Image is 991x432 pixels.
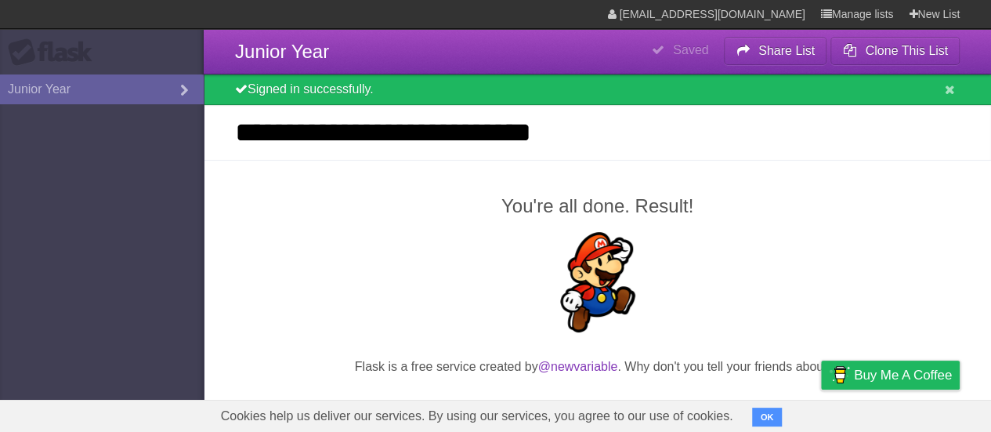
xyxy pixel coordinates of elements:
[8,38,102,67] div: Flask
[724,37,827,65] button: Share List
[548,232,648,332] img: Super Mario
[570,396,626,418] iframe: X Post Button
[821,361,960,390] a: Buy me a coffee
[235,192,960,220] h2: You're all done. Result!
[830,37,960,65] button: Clone This List
[758,44,815,57] b: Share List
[538,360,618,373] a: @newvariable
[752,408,783,427] button: OK
[865,44,948,57] b: Clone This List
[235,41,329,62] span: Junior Year
[854,361,952,389] span: Buy me a coffee
[235,358,960,376] p: Flask is a free service created by . Why don't you tell your friends about it.
[205,401,749,432] span: Cookies help us deliver our services. By using our services, you agree to our use of cookies.
[829,361,850,388] img: Buy me a coffee
[673,43,708,56] b: Saved
[204,74,991,105] div: Signed in successfully.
